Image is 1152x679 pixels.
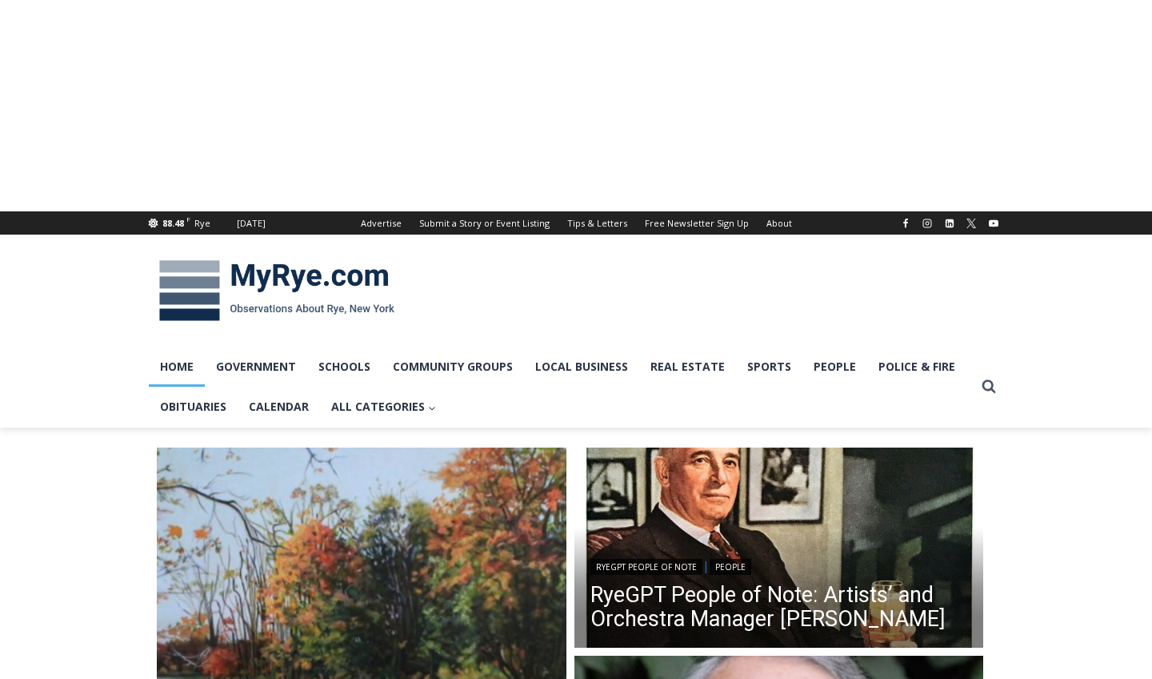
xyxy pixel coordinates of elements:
[974,372,1003,401] button: View Search Form
[331,398,436,416] span: All Categories
[636,211,758,235] a: Free Newsletter Sign Up
[149,249,405,332] img: MyRye.com
[802,347,867,387] a: People
[962,214,981,233] a: X
[574,448,984,653] img: (PHOTO: Lord Calvert Whiskey ad, featuring Arthur Judson, 1946. Public Domain.)
[194,216,210,231] div: Rye
[940,214,959,233] a: Linkedin
[896,214,915,233] a: Facebook
[382,347,524,387] a: Community Groups
[237,216,266,231] div: [DATE]
[352,211,410,235] a: Advertise
[710,559,751,575] a: People
[639,347,736,387] a: Real Estate
[410,211,558,235] a: Submit a Story or Event Listing
[558,211,636,235] a: Tips & Letters
[352,211,801,235] nav: Secondary Navigation
[320,387,447,427] a: All Categories
[590,556,968,575] div: |
[205,347,307,387] a: Government
[574,448,984,653] a: Read More RyeGPT People of Note: Artists’ and Orchestra Manager Arthur Judson
[162,217,184,229] span: 88.48
[524,347,639,387] a: Local Business
[736,347,802,387] a: Sports
[867,347,966,387] a: Police & Fire
[590,559,702,575] a: RyeGPT People of Note
[307,347,382,387] a: Schools
[984,214,1003,233] a: YouTube
[149,387,238,427] a: Obituaries
[590,583,968,631] a: RyeGPT People of Note: Artists’ and Orchestra Manager [PERSON_NAME]
[149,347,205,387] a: Home
[918,214,937,233] a: Instagram
[238,387,320,427] a: Calendar
[149,347,974,428] nav: Primary Navigation
[186,215,190,223] span: F
[758,211,801,235] a: About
